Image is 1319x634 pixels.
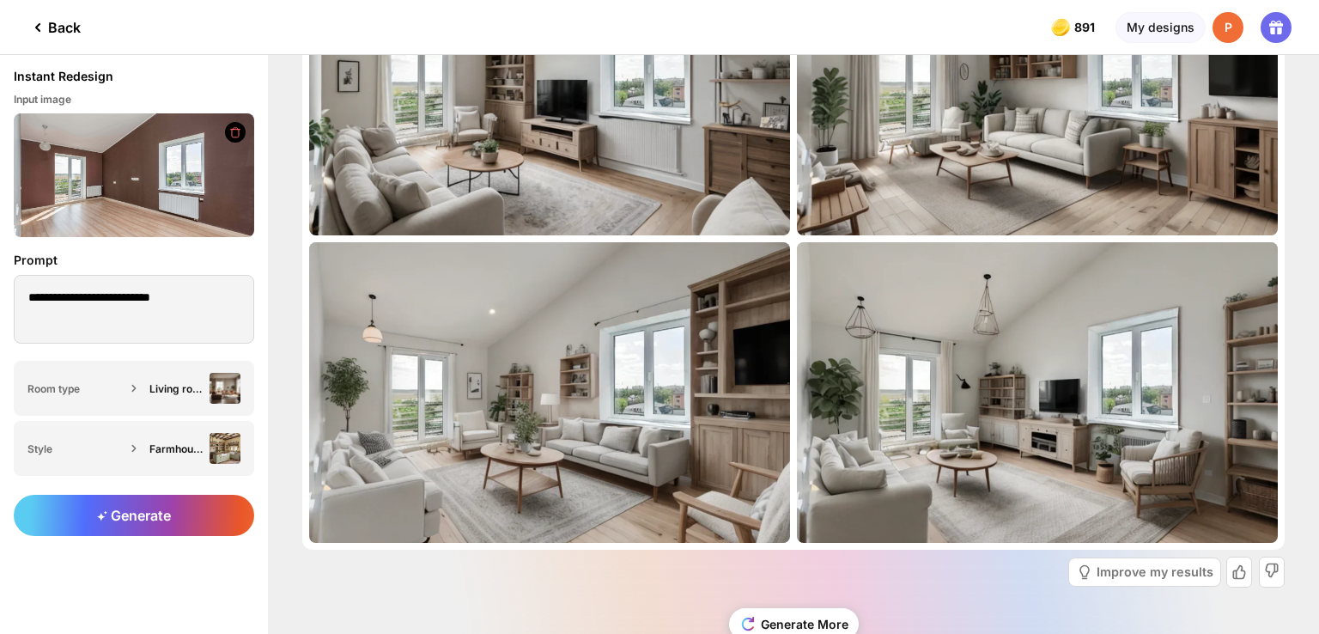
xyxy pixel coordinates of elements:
div: Prompt [14,251,254,270]
div: Back [27,17,81,38]
div: Improve my results [1097,566,1213,578]
div: Input image [14,93,254,107]
div: Living room [149,382,203,395]
div: Room type [27,382,125,395]
span: Generate [97,507,171,524]
span: 891 [1074,21,1098,34]
div: Style [27,442,125,455]
div: P [1213,12,1243,43]
div: Instant Redesign [14,69,113,84]
div: Farmhouse [149,442,203,455]
div: My designs [1115,12,1206,43]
